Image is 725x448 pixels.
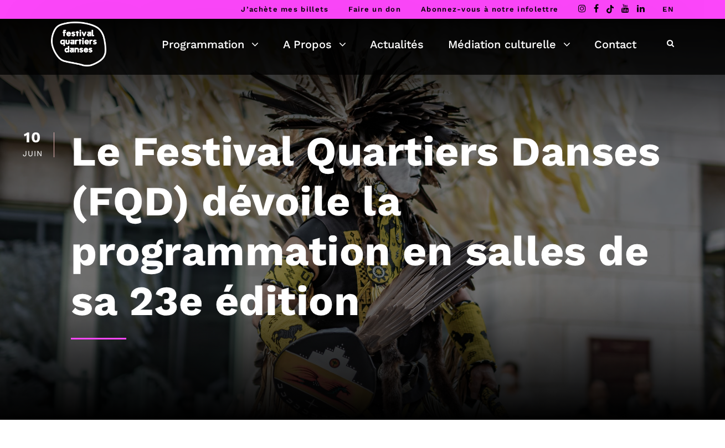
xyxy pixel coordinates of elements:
[370,35,424,54] a: Actualités
[22,150,43,157] div: Juin
[162,35,259,54] a: Programmation
[71,126,703,326] h1: Le Festival Quartiers Danses (FQD) dévoile la programmation en salles de sa 23e édition
[421,5,558,13] a: Abonnez-vous à notre infolettre
[22,130,43,145] div: 10
[283,35,346,54] a: A Propos
[594,35,636,54] a: Contact
[51,22,106,66] img: logo-fqd-med
[348,5,401,13] a: Faire un don
[662,5,674,13] a: EN
[448,35,570,54] a: Médiation culturelle
[241,5,328,13] a: J’achète mes billets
